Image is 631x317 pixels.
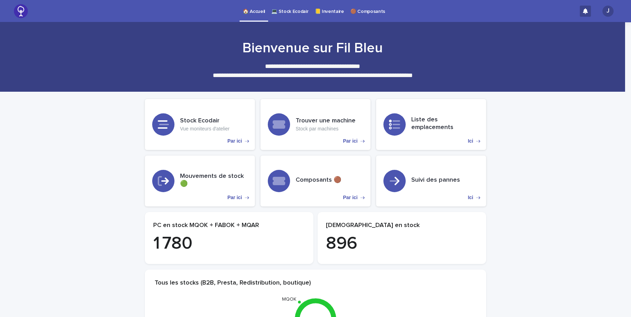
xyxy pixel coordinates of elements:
a: Ici [376,99,486,150]
p: Par ici [227,138,242,144]
p: Par ici [343,138,358,144]
p: 1 780 [153,233,305,254]
a: Par ici [145,156,255,206]
p: Tous les stocks (B2B, Presta, Redistribution, boutique) [155,279,476,287]
a: Par ici [145,99,255,150]
h1: Bienvenue sur Fil Bleu [142,40,483,56]
h3: Trouver une machine [296,117,356,125]
p: Ici [468,138,473,144]
h3: Composants 🟤 [296,176,341,184]
p: Stock par machines [296,126,356,132]
img: JzSyWMYZRrOrwMBeQwjA [14,4,28,18]
p: 896 [326,233,478,254]
h3: Stock Ecodair [180,117,229,125]
a: Par ici [260,99,371,150]
text: MQOK [282,297,296,302]
p: Ici [468,195,473,201]
h3: Mouvements de stock 🟢 [180,173,248,188]
a: Par ici [260,156,371,206]
a: Ici [376,156,486,206]
div: J [602,6,614,17]
p: PC en stock MQOK + FABOK + MQAR [153,222,305,229]
p: Par ici [343,195,358,201]
h3: Suivi des pannes [411,176,460,184]
h3: Liste des emplacements [411,116,479,131]
p: [DEMOGRAPHIC_DATA] en stock [326,222,478,229]
p: Vue moniteurs d'atelier [180,126,229,132]
p: Par ici [227,195,242,201]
